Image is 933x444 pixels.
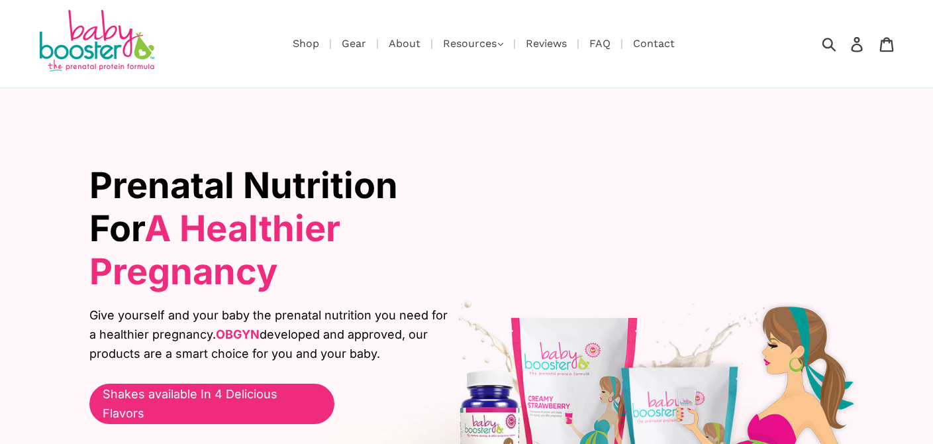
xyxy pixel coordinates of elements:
[89,306,457,363] span: Give yourself and your baby the prenatal nutrition you need for a healthier pregnancy. developed ...
[335,35,373,52] a: Gear
[519,35,573,52] a: Reviews
[436,34,510,54] button: Resources
[36,10,156,74] img: Baby Booster Prenatal Protein Supplements
[89,164,398,293] span: Prenatal Nutrition For
[826,29,863,58] input: Search
[103,385,321,423] span: Shakes available In 4 Delicious Flavors
[216,327,260,341] b: OBGYN
[626,35,681,52] a: Contact
[286,35,326,52] a: Shop
[89,207,340,293] span: A Healthier Pregnancy
[583,35,617,52] a: FAQ
[382,35,427,52] a: About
